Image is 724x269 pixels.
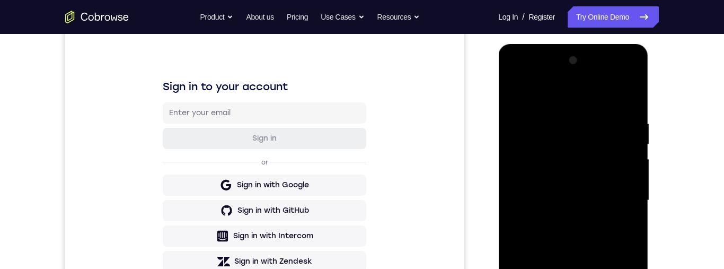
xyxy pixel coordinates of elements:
p: or [194,152,205,160]
button: Use Cases [321,6,364,28]
button: Sign in [98,122,301,143]
button: Sign in with Google [98,168,301,189]
span: / [522,11,524,23]
h1: Sign in to your account [98,73,301,88]
button: Sign in with Intercom [98,219,301,240]
button: Sign in with GitHub [98,194,301,215]
div: Sign in with Zendesk [169,250,247,261]
button: Product [200,6,234,28]
a: Pricing [287,6,308,28]
a: Go to the home page [65,11,129,23]
a: Log In [498,6,518,28]
input: Enter your email [104,101,295,112]
button: Resources [377,6,420,28]
div: Sign in with Google [172,173,244,184]
a: About us [246,6,273,28]
a: Register [529,6,555,28]
div: Sign in with GitHub [172,199,244,210]
a: Try Online Demo [568,6,659,28]
div: Sign in with Intercom [168,224,248,235]
button: Sign in with Zendesk [98,245,301,266]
